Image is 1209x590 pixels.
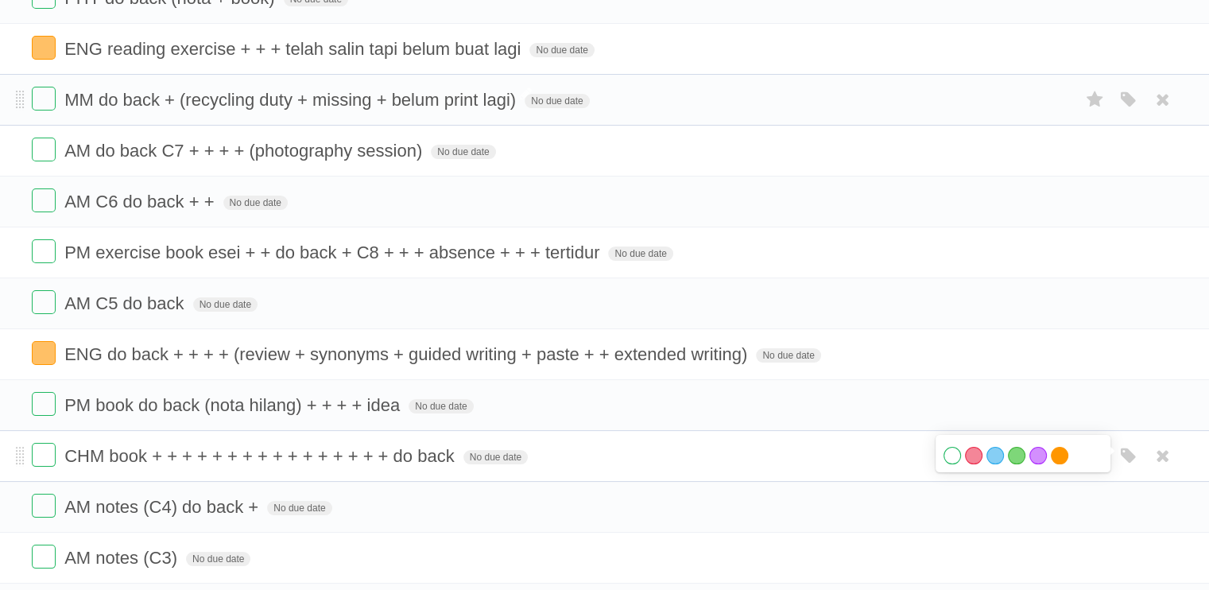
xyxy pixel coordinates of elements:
[64,395,404,415] span: PM book do back (nota hilang) + + + + idea
[64,243,603,262] span: PM exercise book esei + + do back + C8 + + + absence + + + tertidur
[965,447,982,464] label: Red
[267,501,331,515] span: No due date
[32,239,56,263] label: Done
[32,188,56,212] label: Done
[431,145,495,159] span: No due date
[608,246,672,261] span: No due date
[64,497,262,517] span: AM notes (C4) do back +
[32,87,56,111] label: Done
[529,43,594,57] span: No due date
[1008,447,1025,464] label: Green
[64,141,426,161] span: AM do back C7 + + + + (photography session)
[64,39,525,59] span: ENG reading exercise + + + telah salin tapi belum buat lagi
[32,138,56,161] label: Done
[986,447,1004,464] label: Blue
[756,348,820,363] span: No due date
[64,192,218,212] span: AM C6 do back + +
[1029,447,1047,464] label: Purple
[64,548,181,568] span: AM notes (C3)
[32,494,56,518] label: Done
[944,447,961,464] label: White
[1080,87,1110,113] label: Star task
[32,341,56,365] label: Done
[32,36,56,60] label: Done
[32,545,56,569] label: Done
[409,399,473,413] span: No due date
[1051,447,1068,464] label: Orange
[64,293,188,313] span: AM C5 do back
[193,297,258,312] span: No due date
[32,443,56,467] label: Done
[223,196,288,210] span: No due date
[463,450,528,464] span: No due date
[64,90,520,110] span: MM do back + (recycling duty + missing + belum print lagi)
[32,290,56,314] label: Done
[525,94,589,108] span: No due date
[64,344,751,364] span: ENG do back + + + + (review + synonyms + guided writing + paste + + extended writing)
[64,446,458,466] span: CHM book + + + + + + + + + + + + + + + + do back
[186,552,250,566] span: No due date
[32,392,56,416] label: Done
